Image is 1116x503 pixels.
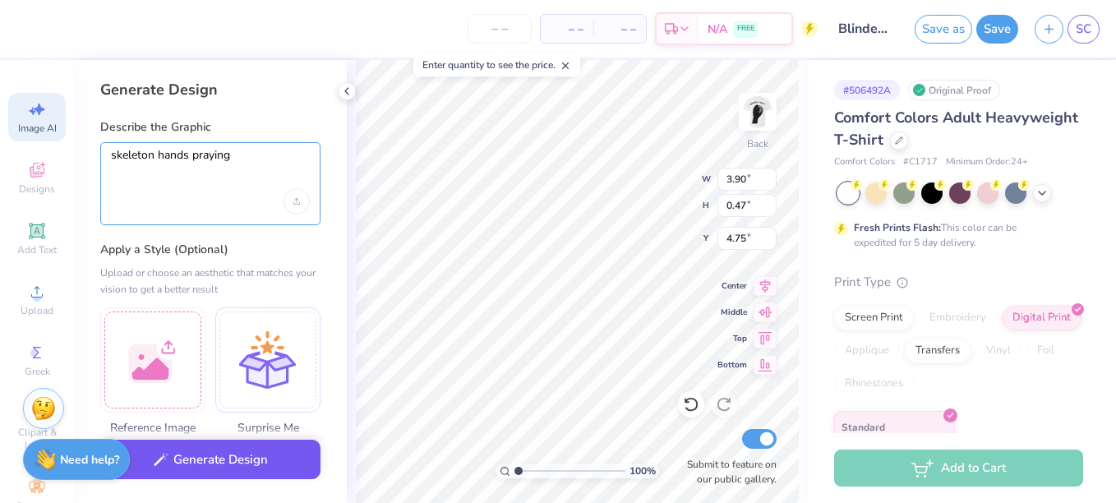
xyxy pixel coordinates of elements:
[100,440,321,480] button: Generate Design
[834,371,914,396] div: Rhinestones
[468,14,532,44] input: – –
[18,122,57,135] span: Image AI
[100,419,205,436] span: Reference Image
[741,95,774,128] img: Back
[629,464,656,478] span: 100 %
[1068,15,1100,44] a: SC
[678,457,777,487] label: Submit to feature on our public gallery.
[826,12,906,45] input: Untitled Design
[100,265,321,298] div: Upload or choose an aesthetic that matches your vision to get a better result
[100,80,321,99] div: Generate Design
[603,21,636,38] span: – –
[908,80,1000,100] div: Original Proof
[708,21,727,38] span: N/A
[834,155,895,169] span: Comfort Colors
[903,155,938,169] span: # C1717
[17,243,57,256] span: Add Text
[905,339,971,363] div: Transfers
[21,304,53,317] span: Upload
[975,339,1021,363] div: Vinyl
[834,108,1078,150] span: Comfort Colors Adult Heavyweight T-Shirt
[284,188,310,215] div: Upload image
[834,273,1083,292] div: Print Type
[717,333,747,344] span: Top
[717,307,747,318] span: Middle
[834,339,900,363] div: Applique
[737,23,754,35] span: FREE
[747,136,768,151] div: Back
[834,80,900,100] div: # 506492A
[413,53,580,76] div: Enter quantity to see the price.
[854,221,941,234] strong: Fresh Prints Flash:
[551,21,583,38] span: – –
[19,182,55,196] span: Designs
[946,155,1028,169] span: Minimum Order: 24 +
[1076,20,1091,39] span: SC
[60,452,119,468] strong: Need help?
[1026,339,1065,363] div: Foil
[8,426,66,452] span: Clipart & logos
[915,15,972,44] button: Save as
[854,220,1056,250] div: This color can be expedited for 5 day delivery.
[1002,306,1081,330] div: Digital Print
[834,306,914,330] div: Screen Print
[717,359,747,371] span: Bottom
[717,280,747,292] span: Center
[919,306,997,330] div: Embroidery
[215,419,321,436] span: Surprise Me
[25,365,50,378] span: Greek
[976,15,1018,44] button: Save
[842,418,885,436] span: Standard
[100,119,321,136] label: Describe the Graphic
[100,242,321,258] label: Apply a Style (Optional)
[111,148,310,189] textarea: skeleton hands praying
